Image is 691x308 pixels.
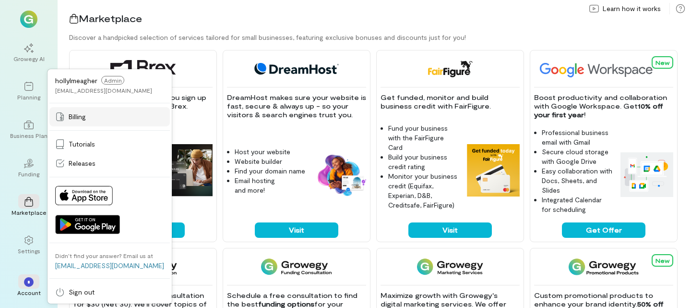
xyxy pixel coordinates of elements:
a: Marketplace [12,189,46,224]
div: Business Plan [10,132,48,139]
div: *Account [12,270,46,304]
li: Fund your business with the FairFigure Card [388,123,459,152]
div: [EMAIL_ADDRESS][DOMAIN_NAME] [55,86,152,94]
a: Growegy AI [12,36,46,70]
p: DreamHost makes sure your website is fast, secure & always up - so your visitors & search engines... [227,93,366,119]
li: Easy collaboration with Docs, Sheets, and Slides [542,166,613,195]
span: Billing [69,112,86,122]
a: Funding [12,151,46,185]
div: Discover a handpicked selection of services tailored for small businesses, featuring exclusive bo... [69,33,691,42]
img: Get it on Google Play [55,215,120,234]
li: Website builder [235,157,306,166]
li: Secure cloud storage with Google Drive [542,147,613,166]
img: DreamHost feature [313,153,366,197]
div: Planning [17,93,40,101]
li: Host your website [235,147,306,157]
strong: 10% off your first year [534,102,665,119]
img: Brex [110,60,176,77]
img: FairFigure [427,60,473,77]
img: DreamHost [251,60,342,77]
li: Find your domain name [235,166,306,176]
a: Business Plan [12,112,46,147]
img: Brex feature [160,144,213,197]
strong: funding options [258,300,314,308]
img: FairFigure feature [467,144,520,197]
div: Account [17,289,41,296]
div: Growegy AI [13,55,45,62]
p: Get funded, monitor and build business credit with FairFigure. [381,93,520,111]
span: Releases [69,159,95,168]
a: Sign out [49,283,170,302]
span: Learn how it works [603,4,661,13]
a: Planning [12,74,46,109]
a: Releases [49,154,170,173]
span: New [655,59,669,66]
img: Google Workspace feature [620,152,673,197]
span: Admin [101,76,124,85]
button: Visit [255,222,338,238]
div: Settings [18,247,40,255]
img: Download on App Store [55,186,113,205]
img: Funding Consultation [261,258,332,275]
p: Boost productivity and collaboration with Google Workspace. Get ! [534,93,673,119]
button: Get Offer [562,222,645,238]
li: Integrated Calendar for scheduling [542,195,613,214]
span: New [655,257,669,264]
a: Tutorials [49,135,170,154]
li: Professional business email with Gmail [542,128,613,147]
li: Build your business credit rating [388,152,459,172]
div: Funding [18,170,39,178]
a: Settings [12,228,46,262]
span: Sign out [69,287,95,297]
li: Email hosting and more! [235,176,306,195]
li: Monitor your business credit (Equifax, Experian, D&B, Creditsafe, FairFigure) [388,172,459,210]
span: hollylmeagher [55,76,97,85]
a: [EMAIL_ADDRESS][DOMAIN_NAME] [55,261,164,270]
a: Billing [49,107,170,126]
span: Marketplace [79,12,142,24]
div: Didn’t find your answer? Email us at [55,252,153,259]
img: Google Workspace [534,60,675,77]
span: Tutorials [69,139,95,149]
div: Marketplace [12,209,47,216]
img: Growegy Promo Products [569,258,639,275]
button: Visit [408,222,492,238]
img: Growegy - Marketing Services [417,258,484,275]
